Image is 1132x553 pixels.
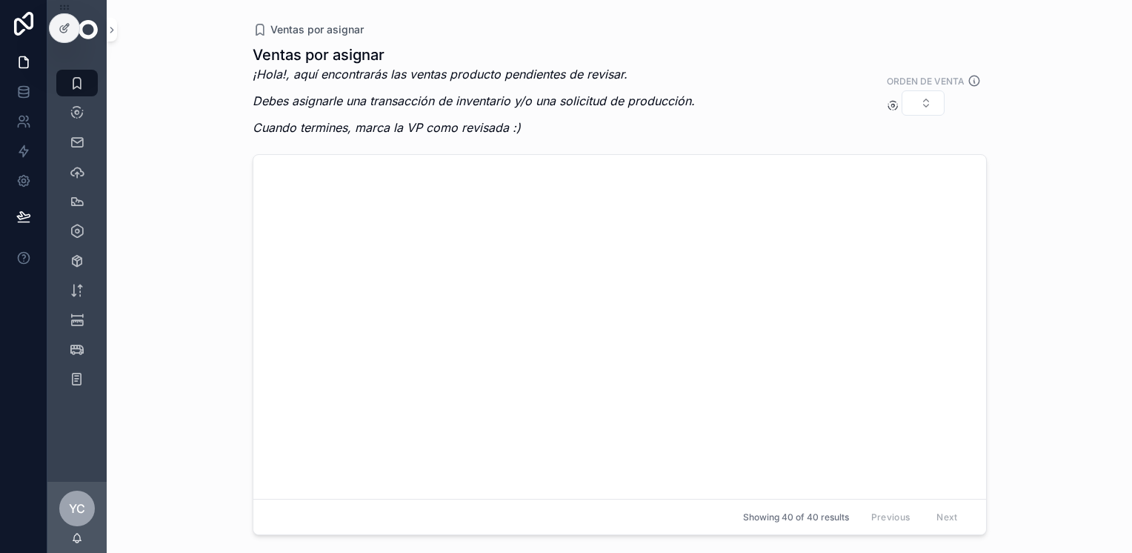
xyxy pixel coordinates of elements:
[902,90,945,116] button: Select Button
[253,44,695,65] h1: Ventas por asignar
[253,22,364,37] a: Ventas por asignar
[743,511,849,523] span: Showing 40 of 40 results
[253,67,627,82] em: ¡Hola!, aquí encontrarás las ventas producto pendientes de revisar.
[47,59,107,412] div: scrollable content
[270,22,364,37] span: Ventas por asignar
[253,120,521,135] em: Cuando termines, marca la VP como revisada :)
[887,74,965,87] label: Orden de venta
[253,93,695,108] em: Debes asignarle una transacción de inventario y/o una solicitud de producción.
[69,500,85,517] span: YC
